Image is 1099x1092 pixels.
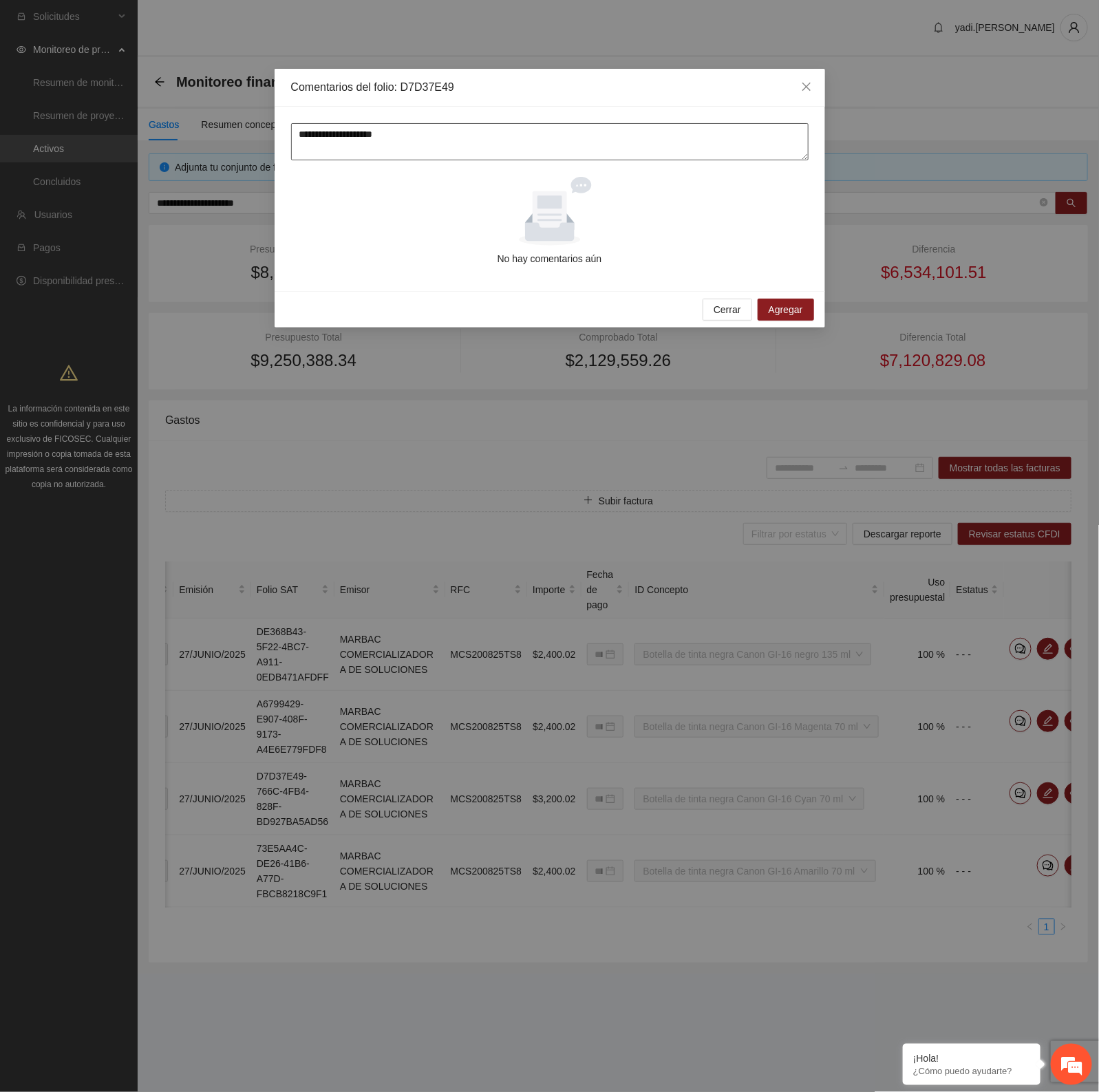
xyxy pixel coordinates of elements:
button: Cerrar [703,299,752,321]
div: Minimizar ventana de chat en vivo [226,7,259,40]
div: Comentarios del folio: D7D37E49 [291,80,809,95]
span: Agregar [769,302,803,317]
span: Estamos en línea. [80,184,190,323]
textarea: Escriba su mensaje y pulse “Intro” [7,376,262,424]
span: close [801,81,812,92]
div: No hay comentarios aún [297,251,803,266]
button: Close [788,69,825,106]
button: Agregar [758,299,814,321]
div: ¡Hola! [913,1053,1030,1064]
span: Cerrar [714,302,741,317]
div: Chatee con nosotros ahora [72,70,231,88]
p: ¿Cómo puedo ayudarte? [913,1066,1030,1076]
